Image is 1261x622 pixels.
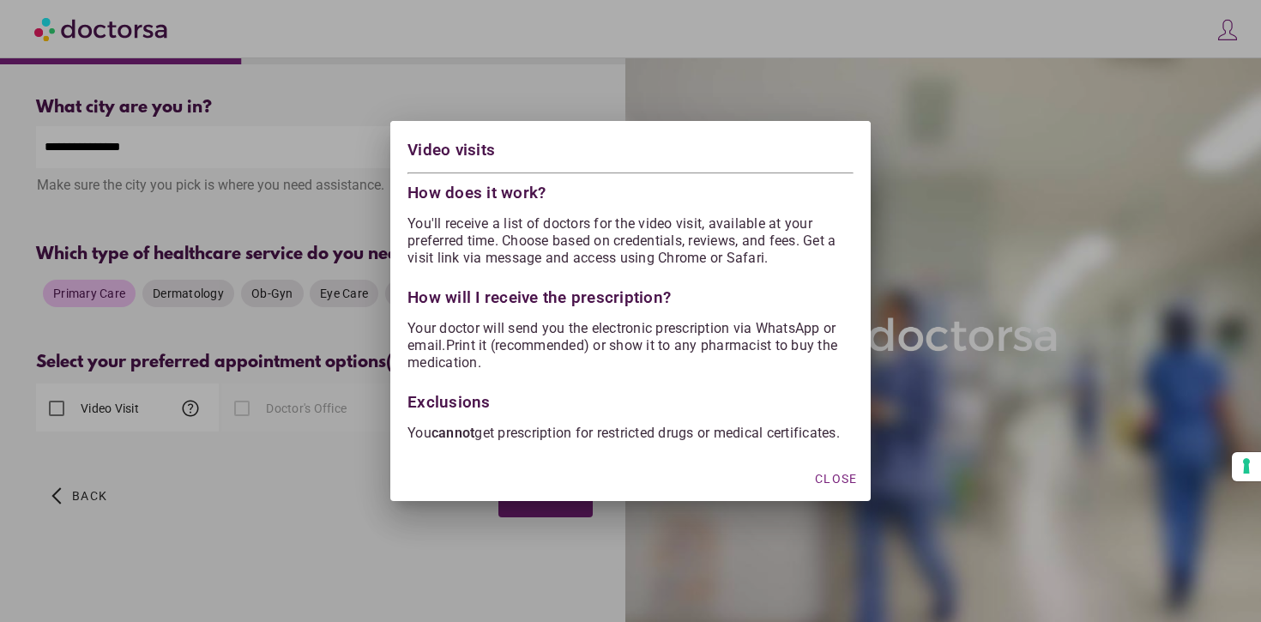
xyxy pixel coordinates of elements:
div: Video visits [407,138,854,166]
p: You get prescription for restricted drugs or medical certificates. [407,425,854,442]
p: You'll receive a list of doctors for the video visit, available at your preferred time. Choose ba... [407,215,854,267]
p: Your doctor will send you the electronic prescription via WhatsApp or email.Print it (recommended... [407,320,854,371]
div: How does it work? [407,180,854,202]
div: Exclusions [407,385,854,411]
span: Close [815,472,857,486]
div: How will I receive the prescription? [407,281,854,306]
button: Close [808,463,864,494]
strong: cannot [431,425,475,441]
button: Your consent preferences for tracking technologies [1232,452,1261,481]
